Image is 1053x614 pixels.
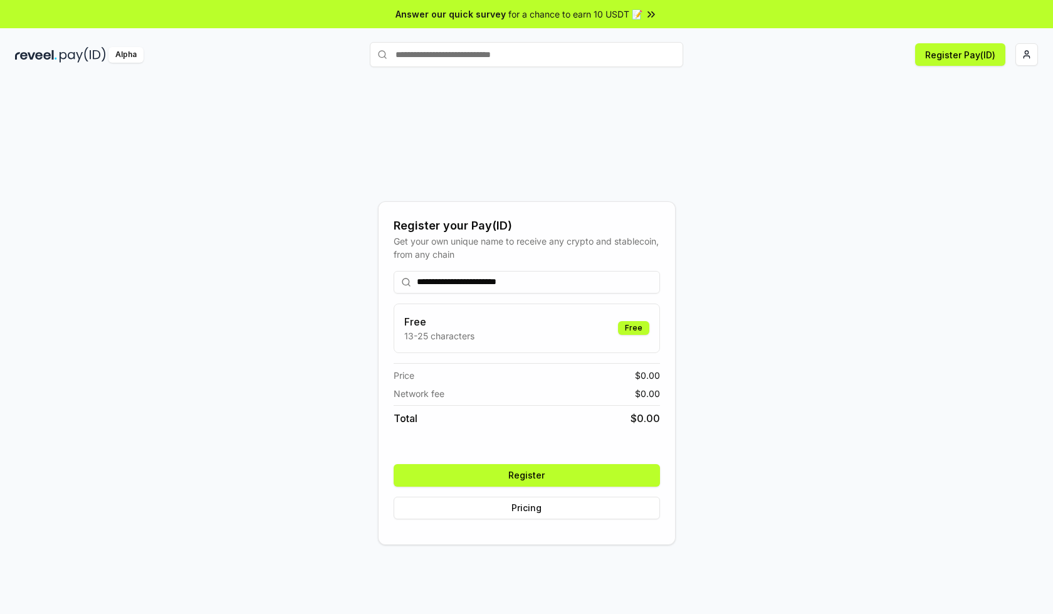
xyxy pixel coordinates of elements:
span: Answer our quick survey [396,8,506,21]
button: Register [394,464,660,487]
img: reveel_dark [15,47,57,63]
div: Register your Pay(ID) [394,217,660,235]
div: Free [618,321,649,335]
span: Network fee [394,387,444,400]
img: pay_id [60,47,106,63]
span: Total [394,411,417,426]
button: Pricing [394,497,660,519]
div: Get your own unique name to receive any crypto and stablecoin, from any chain [394,235,660,261]
p: 13-25 characters [404,329,474,342]
span: $ 0.00 [631,411,660,426]
span: for a chance to earn 10 USDT 📝 [508,8,642,21]
span: $ 0.00 [635,387,660,400]
button: Register Pay(ID) [915,43,1005,66]
span: Price [394,369,414,382]
div: Alpha [108,47,144,63]
span: $ 0.00 [635,369,660,382]
h3: Free [404,314,474,329]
